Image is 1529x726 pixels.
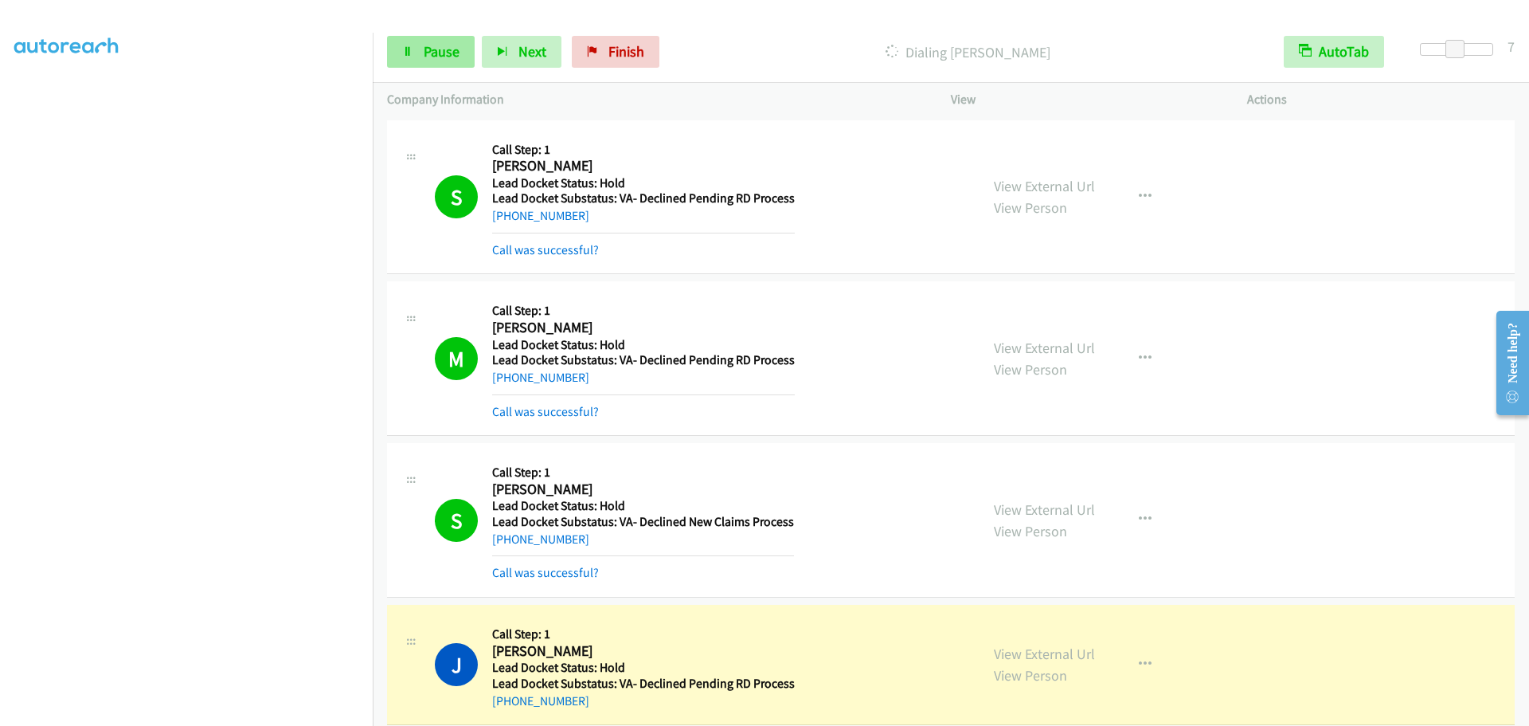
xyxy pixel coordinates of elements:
h1: S [435,175,478,218]
a: [PHONE_NUMBER] [492,370,589,385]
a: Call was successful? [492,404,599,419]
h2: [PERSON_NAME] [492,642,788,661]
h1: S [435,499,478,542]
h2: [PERSON_NAME] [492,481,788,499]
h2: [PERSON_NAME] [492,319,788,337]
a: View Person [994,522,1067,540]
h5: Call Step: 1 [492,142,795,158]
h1: M [435,337,478,380]
h5: Lead Docket Status: Hold [492,337,795,353]
p: View [951,90,1218,109]
a: View External Url [994,500,1095,519]
span: Pause [424,42,459,61]
a: View Person [994,666,1067,685]
a: View External Url [994,645,1095,663]
iframe: Resource Center [1483,300,1529,426]
a: Pause [387,36,475,68]
p: Actions [1247,90,1515,109]
h1: J [435,643,478,686]
h5: Call Step: 1 [492,303,795,319]
a: View External Url [994,339,1095,357]
a: View Person [994,198,1067,217]
h5: Lead Docket Substatus: VA- Declined Pending RD Process [492,190,795,206]
h5: Call Step: 1 [492,465,794,481]
h2: [PERSON_NAME] [492,157,788,175]
a: [PHONE_NUMBER] [492,693,589,708]
h5: Call Step: 1 [492,626,795,642]
h5: Lead Docket Status: Hold [492,175,795,191]
a: View Person [994,360,1067,379]
a: Call was successful? [492,242,599,257]
a: [PHONE_NUMBER] [492,532,589,547]
h5: Lead Docket Status: Hold [492,660,795,676]
a: View External Url [994,177,1095,195]
span: Next [518,42,546,61]
h5: Lead Docket Substatus: VA- Declined Pending RD Process [492,676,795,692]
a: Finish [572,36,659,68]
button: AutoTab [1284,36,1384,68]
div: 7 [1507,36,1515,57]
span: Finish [608,42,644,61]
button: Next [482,36,561,68]
h5: Lead Docket Substatus: VA- Declined New Claims Process [492,514,794,530]
p: Company Information [387,90,922,109]
h5: Lead Docket Substatus: VA- Declined Pending RD Process [492,352,795,368]
p: Dialing [PERSON_NAME] [681,41,1255,63]
a: Call was successful? [492,565,599,580]
a: [PHONE_NUMBER] [492,208,589,223]
h5: Lead Docket Status: Hold [492,498,794,514]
